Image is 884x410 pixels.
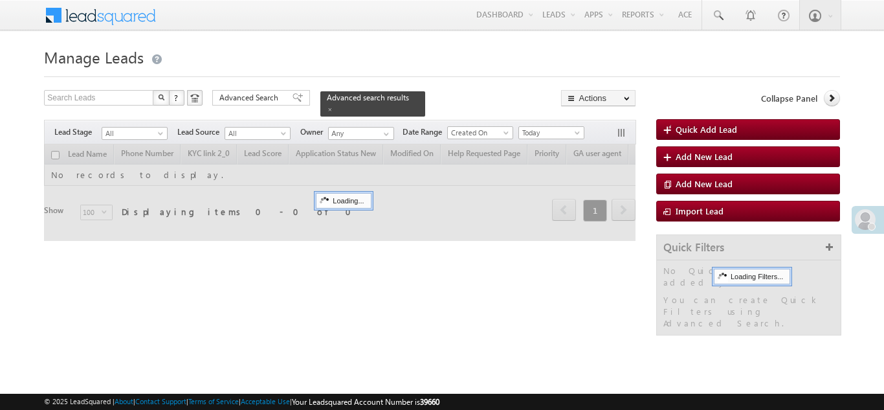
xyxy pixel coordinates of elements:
[420,397,439,407] span: 39660
[115,397,133,405] a: About
[676,151,733,162] span: Add New Lead
[316,193,371,209] div: Loading...
[377,128,393,141] a: Show All Items
[219,92,282,104] span: Advanced Search
[135,397,186,405] a: Contact Support
[448,127,509,139] span: Created On
[518,126,584,139] a: Today
[447,126,513,139] a: Created On
[292,397,439,407] span: Your Leadsquared Account Number is
[403,126,447,138] span: Date Range
[676,205,724,216] span: Import Lead
[54,126,102,138] span: Lead Stage
[241,397,290,405] a: Acceptable Use
[300,126,328,138] span: Owner
[169,90,184,106] button: ?
[44,47,144,67] span: Manage Leads
[761,93,817,104] span: Collapse Panel
[714,269,790,284] div: Loading Filters...
[327,93,409,102] span: Advanced search results
[519,127,580,139] span: Today
[158,94,164,100] img: Search
[188,397,239,405] a: Terms of Service
[177,126,225,138] span: Lead Source
[676,124,737,135] span: Quick Add Lead
[44,396,439,408] span: © 2025 LeadSquared | | | | |
[174,92,180,103] span: ?
[225,127,291,140] a: All
[225,128,287,139] span: All
[102,128,164,139] span: All
[328,127,394,140] input: Type to Search
[102,127,168,140] a: All
[676,178,733,189] span: Add New Lead
[561,90,635,106] button: Actions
